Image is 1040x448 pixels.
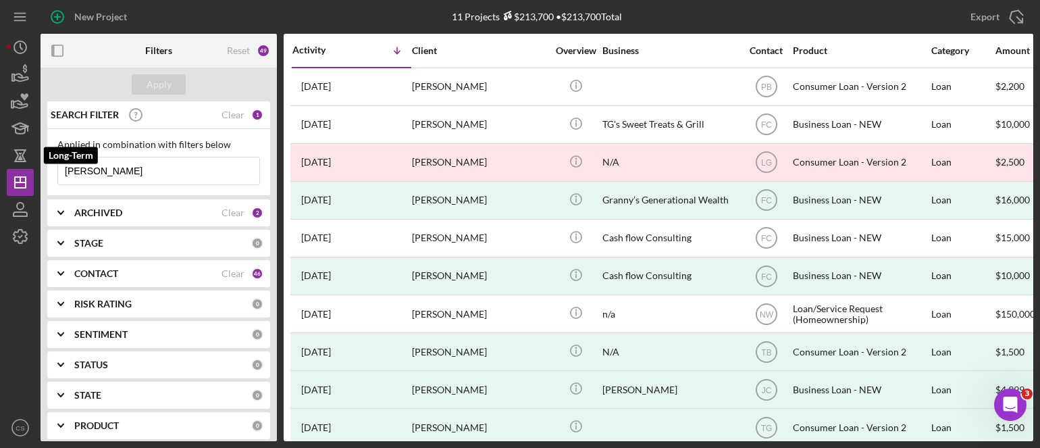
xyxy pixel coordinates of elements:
div: [PERSON_NAME] [412,372,547,407]
div: Clear [222,207,244,218]
span: $15,000 [995,232,1030,243]
div: Consumer Loan - Version 2 [793,334,928,370]
text: PB [760,82,771,92]
div: Client [412,45,547,56]
button: CS [7,414,34,441]
div: [PERSON_NAME] [412,182,547,218]
div: 1 [251,109,263,121]
text: LG [760,158,771,168]
text: NW [760,309,774,319]
div: Loan [931,372,994,407]
div: 0 [251,389,263,401]
div: 46 [251,268,263,280]
div: Business Loan - NEW [793,372,928,407]
text: TB [761,347,771,357]
div: [PERSON_NAME] [602,372,737,407]
time: 2024-09-23 20:08 [301,195,331,205]
text: CS [16,424,24,432]
div: Business Loan - NEW [793,220,928,256]
time: 2025-05-08 14:41 [301,119,331,130]
div: [PERSON_NAME] [412,107,547,143]
div: Consumer Loan - Version 2 [793,145,928,180]
text: FC [761,234,772,243]
div: N/A [602,334,737,370]
button: Export [957,3,1033,30]
b: SEARCH FILTER [51,109,119,120]
div: [PERSON_NAME] [412,296,547,332]
time: 2024-04-15 15:03 [301,347,331,357]
text: JC [761,385,771,395]
b: CONTACT [74,268,118,279]
time: 2024-08-06 21:11 [301,270,331,281]
b: ARCHIVED [74,207,122,218]
div: [PERSON_NAME] [412,334,547,370]
div: 49 [257,44,270,57]
b: RISK RATING [74,299,132,309]
div: Business Loan - NEW [793,182,928,218]
div: Product [793,45,928,56]
div: Apply [147,74,172,95]
span: $150,000 [995,308,1035,320]
div: Loan [931,258,994,294]
b: STAGE [74,238,103,249]
div: Category [931,45,994,56]
button: Apply [132,74,186,95]
div: 2 [251,207,263,219]
div: 0 [251,420,263,432]
div: [PERSON_NAME] [412,220,547,256]
div: New Project [74,3,127,30]
div: 0 [251,237,263,249]
div: 0 [251,359,263,371]
span: $2,200 [995,80,1024,92]
div: TG's Sweet Treats & Grill [602,107,737,143]
div: Cash flow Consulting [602,220,737,256]
div: Loan [931,296,994,332]
div: Loan [931,220,994,256]
div: Cash flow Consulting [602,258,737,294]
div: [PERSON_NAME] [412,145,547,180]
text: TG [760,423,772,432]
time: 2025-10-03 19:09 [301,81,331,92]
div: 0 [251,298,263,310]
div: Contact [741,45,791,56]
div: Loan [931,409,994,445]
text: FC [761,196,772,205]
span: 3 [1022,389,1033,399]
div: Loan [931,182,994,218]
div: 11 Projects • $213,700 Total [452,11,622,22]
div: Clear [222,268,244,279]
div: Applied in combination with filters below [57,139,260,150]
div: [PERSON_NAME] [412,409,547,445]
b: STATUS [74,359,108,370]
button: New Project [41,3,140,30]
div: Export [970,3,999,30]
b: PRODUCT [74,420,119,431]
div: Reset [227,45,250,56]
b: Filters [145,45,172,56]
text: FC [761,272,772,281]
iframe: Intercom live chat [994,389,1026,421]
div: Business Loan - NEW [793,258,928,294]
div: Loan [931,69,994,105]
div: Business [602,45,737,56]
div: Activity [292,45,352,55]
div: [PERSON_NAME] [412,258,547,294]
div: n/a [602,296,737,332]
div: Loan/Service Request (Homeownership) [793,296,928,332]
div: N/A [602,145,737,180]
time: 2024-11-26 17:13 [301,157,331,168]
div: Consumer Loan - Version 2 [793,69,928,105]
div: Business Loan - NEW [793,107,928,143]
time: 2024-01-05 22:59 [301,384,331,395]
b: SENTIMENT [74,329,128,340]
div: Granny’s Generational Wealth [602,182,737,218]
text: FC [761,120,772,130]
span: $10,000 [995,118,1030,130]
div: Consumer Loan - Version 2 [793,409,928,445]
div: Overview [550,45,601,56]
div: Loan [931,334,994,370]
div: Loan [931,145,994,180]
div: Clear [222,109,244,120]
div: [PERSON_NAME] [412,69,547,105]
div: 0 [251,328,263,341]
